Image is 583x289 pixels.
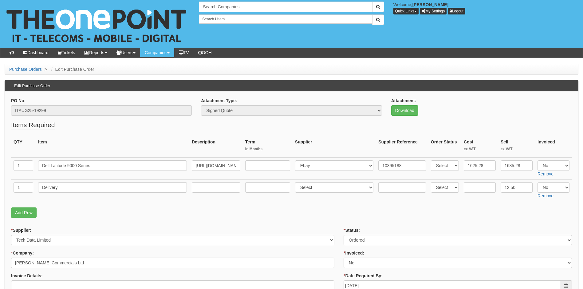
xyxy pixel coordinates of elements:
[11,273,43,279] label: Invoice Details:
[11,98,26,104] label: PO No:
[53,48,80,57] a: Tickets
[245,147,290,152] small: In Months
[112,48,140,57] a: Users
[393,8,419,14] button: Quick Links
[391,98,416,104] label: Attachment:
[391,105,418,116] a: Download
[461,136,498,158] th: Cost
[11,227,31,233] label: Supplier:
[11,120,55,130] legend: Items Required
[11,207,37,218] a: Add Row
[293,136,376,158] th: Supplier
[43,67,49,72] span: >
[535,136,572,158] th: Invoiced
[18,48,53,57] a: Dashboard
[376,136,428,158] th: Supplier Reference
[11,250,34,256] label: Company:
[199,14,372,24] input: Search Users
[174,48,194,57] a: TV
[201,98,237,104] label: Attachment Type:
[243,136,293,158] th: Term
[199,2,372,12] input: Search Companies
[501,147,533,152] small: ex VAT
[50,66,94,72] li: Edit Purchase Order
[9,67,42,72] a: Purchase Orders
[498,136,535,158] th: Sell
[412,2,448,7] b: [PERSON_NAME]
[538,193,553,198] a: Remove
[428,136,461,158] th: Order Status
[189,136,243,158] th: Description
[420,8,447,14] a: My Settings
[36,136,189,158] th: Item
[464,147,496,152] small: ex VAT
[538,171,553,176] a: Remove
[448,8,465,14] a: Logout
[344,250,364,256] label: Invoiced:
[11,81,53,91] h3: Edit Purchase Order
[11,136,36,158] th: QTY
[140,48,174,57] a: Companies
[80,48,112,57] a: Reports
[344,227,360,233] label: Status:
[344,273,383,279] label: Date Required By:
[194,48,216,57] a: OOH
[389,2,583,14] div: Welcome,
